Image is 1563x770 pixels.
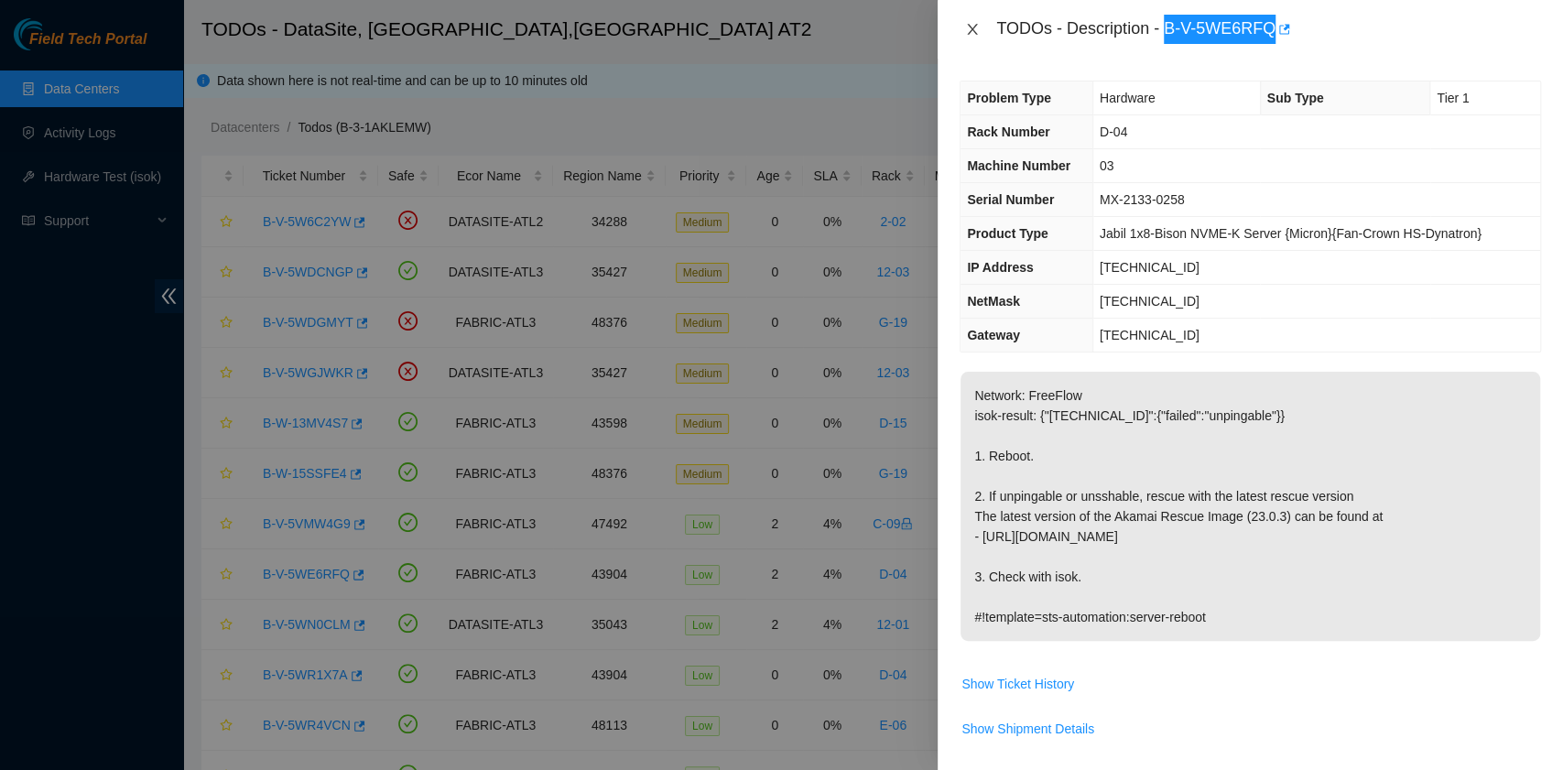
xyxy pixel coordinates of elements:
span: Serial Number [967,192,1054,207]
span: [TECHNICAL_ID] [1100,328,1199,342]
button: Close [960,21,985,38]
span: Show Ticket History [961,674,1074,694]
span: MX-2133-0258 [1100,192,1185,207]
span: D-04 [1100,125,1127,139]
span: Problem Type [967,91,1051,105]
span: Gateway [967,328,1020,342]
span: 03 [1100,158,1114,173]
span: Hardware [1100,91,1156,105]
span: Rack Number [967,125,1049,139]
button: Show Shipment Details [961,714,1095,743]
span: Sub Type [1267,91,1324,105]
button: Show Ticket History [961,669,1075,699]
span: Show Shipment Details [961,719,1094,739]
span: close [965,22,980,37]
span: Product Type [967,226,1047,241]
span: NetMask [967,294,1020,309]
span: [TECHNICAL_ID] [1100,260,1199,275]
div: TODOs - Description - B-V-5WE6RFQ [996,15,1541,44]
span: Machine Number [967,158,1070,173]
span: Jabil 1x8-Bison NVME-K Server {Micron}{Fan-Crown HS-Dynatron} [1100,226,1482,241]
span: IP Address [967,260,1033,275]
span: Tier 1 [1437,91,1469,105]
p: Network: FreeFlow isok-result: {"[TECHNICAL_ID]":{"failed":"unpingable"}} 1. Reboot. 2. If unping... [961,372,1540,641]
span: [TECHNICAL_ID] [1100,294,1199,309]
